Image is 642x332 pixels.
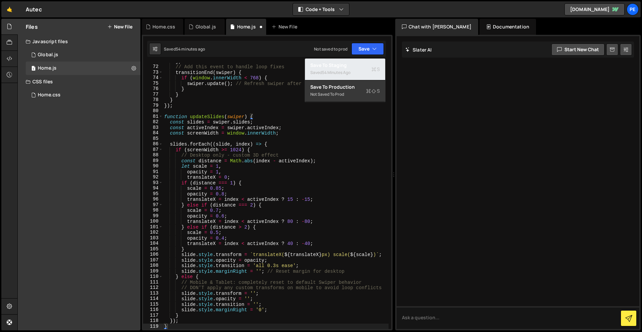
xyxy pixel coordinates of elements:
button: Save to StagingS Saved54 minutes ago [305,59,385,80]
div: 72 [143,64,163,70]
div: 112 [143,285,163,290]
div: 90 [143,163,163,169]
div: 54 minutes ago [176,46,205,52]
div: 95 [143,191,163,197]
div: 110 [143,274,163,279]
div: Home.css [152,23,175,30]
div: 115 [143,302,163,307]
a: [DOMAIN_NAME] [564,3,625,15]
div: Not saved to prod [314,46,347,52]
div: Saved [164,46,205,52]
div: Javascript files [18,35,140,48]
div: 85 [143,136,163,142]
div: 117 [143,313,163,318]
button: Save [351,43,384,55]
div: 80 [143,108,163,114]
span: 1 [31,66,35,72]
div: 119 [143,324,163,329]
div: 73 [143,70,163,75]
div: 107 [143,257,163,263]
button: New File [107,24,132,29]
div: 75 [143,81,163,86]
a: Pe [627,3,639,15]
div: 105 [143,246,163,252]
div: 83 [143,125,163,131]
div: 82 [143,119,163,125]
div: 113 [143,290,163,296]
div: Save to Production [310,84,380,90]
div: Autec [26,5,42,13]
div: Home.js [38,65,57,71]
div: Not saved to prod [310,90,380,98]
span: S [371,66,380,73]
div: 79 [143,103,163,108]
div: CSS files [18,75,140,88]
div: 86 [143,141,163,147]
div: 76 [143,86,163,92]
div: 94 [143,185,163,191]
div: New File [272,23,300,30]
div: Chat with [PERSON_NAME] [395,19,478,35]
div: 108 [143,263,163,268]
div: 78 [143,97,163,103]
div: 103 [143,235,163,241]
button: Start new chat [551,44,605,56]
div: 98 [143,207,163,213]
div: 97 [143,202,163,208]
span: S [366,88,380,94]
div: 17022/46762.css [26,88,140,102]
div: 77 [143,92,163,97]
div: 109 [143,268,163,274]
div: 116 [143,307,163,313]
div: 88 [143,152,163,158]
div: 101 [143,224,163,230]
button: Code + Tools [293,3,349,15]
div: 84 [143,130,163,136]
div: 87 [143,147,163,153]
div: 111 [143,279,163,285]
div: 89 [143,158,163,164]
h2: Files [26,23,38,30]
div: Global.js [38,52,58,58]
div: 104 [143,241,163,246]
h2: Slater AI [405,47,432,53]
div: Saved [310,69,380,77]
div: 99 [143,213,163,219]
div: Global.js [196,23,216,30]
div: Home.css [38,92,61,98]
button: Save to ProductionS Not saved to prod [305,80,385,102]
div: 91 [143,169,163,175]
div: 74 [143,75,163,81]
div: 102 [143,230,163,235]
div: 17022/46755.js [26,48,140,62]
div: 118 [143,318,163,324]
div: Documentation [479,19,536,35]
div: 93 [143,180,163,186]
div: 96 [143,196,163,202]
div: Home.js [237,23,256,30]
div: 54 minutes ago [322,70,350,75]
div: 100 [143,219,163,224]
div: 92 [143,174,163,180]
a: 🤙 [1,1,18,17]
div: 106 [143,252,163,257]
div: Save to Staging [310,62,380,69]
div: 17022/46754.js [26,62,140,75]
div: 81 [143,114,163,119]
div: 114 [143,296,163,302]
